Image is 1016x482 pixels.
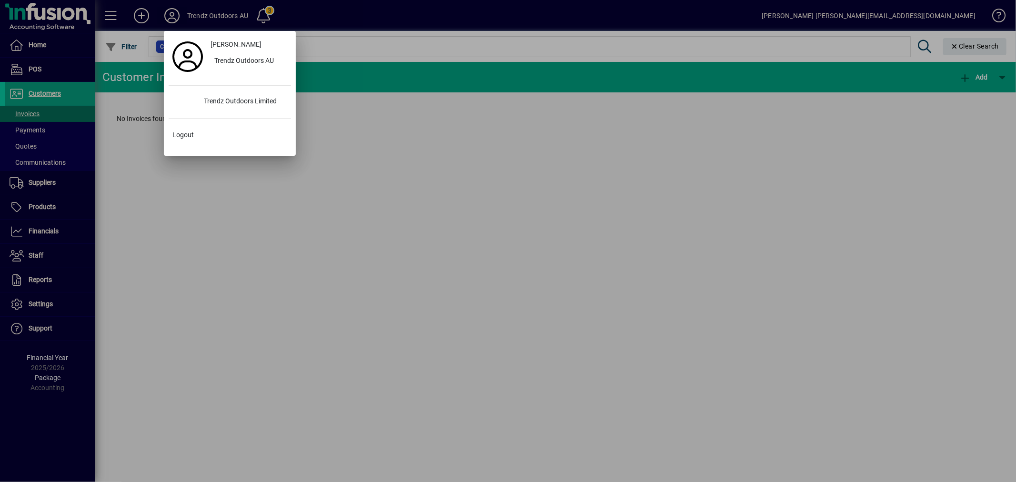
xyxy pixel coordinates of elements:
[172,130,194,140] span: Logout
[207,53,291,70] button: Trendz Outdoors AU
[196,93,291,110] div: Trendz Outdoors Limited
[169,48,207,65] a: Profile
[169,93,291,110] button: Trendz Outdoors Limited
[211,40,262,50] span: [PERSON_NAME]
[169,126,291,143] button: Logout
[207,36,291,53] a: [PERSON_NAME]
